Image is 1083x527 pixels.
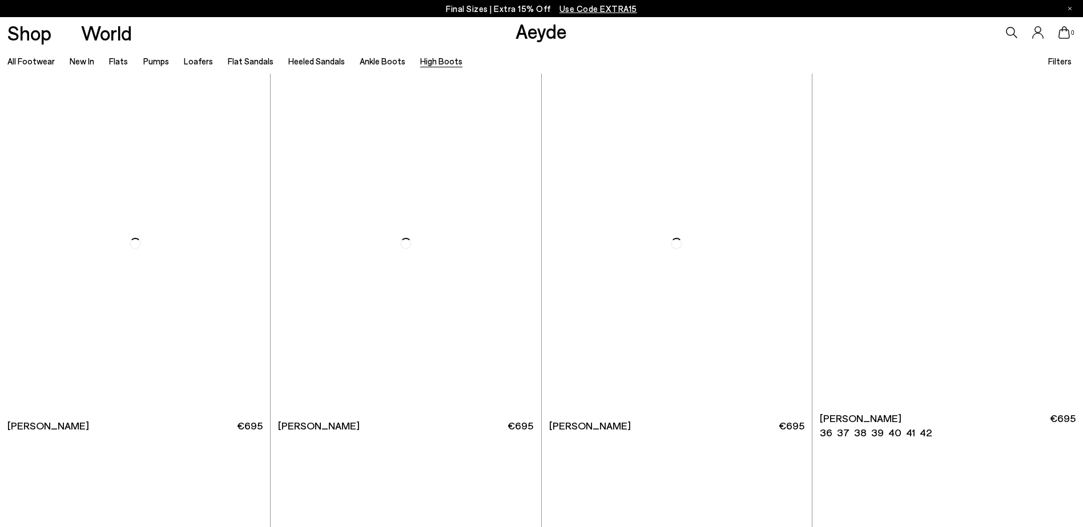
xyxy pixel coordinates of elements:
li: 39 [871,425,884,440]
a: All Footwear [7,56,55,66]
span: Filters [1048,56,1072,66]
a: Flat Sandals [228,56,273,66]
img: Catherine High Sock Boots [542,74,812,413]
a: Aeyde [516,19,567,43]
a: [PERSON_NAME] €695 [271,413,541,439]
a: Flats [109,56,128,66]
a: Loafers [184,56,213,66]
img: Alexis Dual-Tone High Boots [812,74,1083,413]
li: 41 [906,425,915,440]
span: €695 [1050,411,1076,440]
span: €695 [508,419,533,433]
a: Pumps [143,56,169,66]
a: High Boots [420,56,462,66]
a: Ankle Boots [360,56,405,66]
div: 1 / 6 [812,74,1083,413]
a: [PERSON_NAME] €695 [542,413,812,439]
li: 36 [820,425,832,440]
span: [PERSON_NAME] [7,419,89,433]
img: Vivian Eyelet High Boots [271,74,541,413]
span: [PERSON_NAME] [278,419,360,433]
a: Heeled Sandals [288,56,345,66]
span: €695 [237,419,263,433]
span: Navigate to /collections/ss25-final-sizes [559,3,637,14]
a: [PERSON_NAME] 36 37 38 39 40 41 42 €695 [812,413,1083,439]
span: 0 [1070,30,1076,36]
a: 6 / 6 1 / 6 2 / 6 3 / 6 4 / 6 5 / 6 6 / 6 1 / 6 Next slide Previous slide [812,74,1083,413]
span: €695 [779,419,804,433]
li: 38 [854,425,867,440]
li: 37 [837,425,850,440]
ul: variant [820,425,928,440]
a: World [81,23,132,43]
a: 0 [1058,26,1070,39]
span: [PERSON_NAME] [820,411,901,425]
li: 40 [888,425,901,440]
li: 42 [920,425,932,440]
a: New In [70,56,94,66]
a: Shop [7,23,51,43]
p: Final Sizes | Extra 15% Off [446,2,637,16]
span: [PERSON_NAME] [549,419,631,433]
